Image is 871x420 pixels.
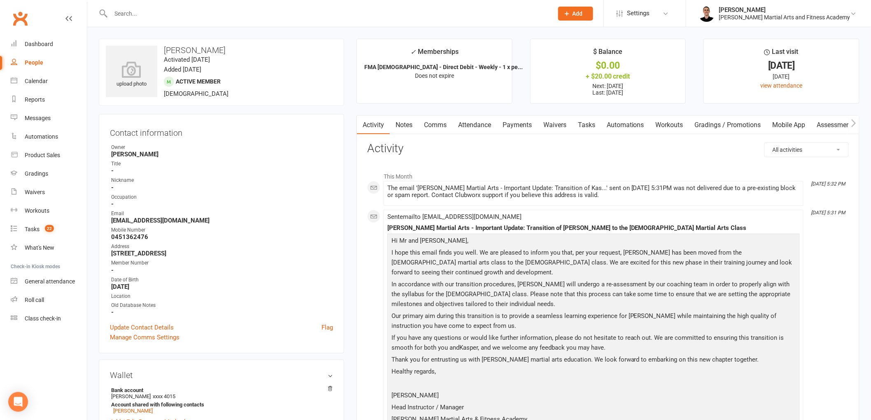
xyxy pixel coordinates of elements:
[11,220,87,239] a: Tasks 22
[11,128,87,146] a: Automations
[410,46,459,62] div: Memberships
[573,10,583,17] span: Add
[11,35,87,53] a: Dashboard
[106,61,157,88] div: upload photo
[538,83,678,96] p: Next: [DATE] Last: [DATE]
[25,133,58,140] div: Automations
[410,48,416,56] i: ✓
[593,46,622,61] div: $ Balance
[25,59,43,66] div: People
[111,283,333,290] strong: [DATE]
[111,200,333,208] strong: -
[650,116,689,135] a: Workouts
[25,78,48,84] div: Calendar
[389,279,798,311] p: In accordance with our transition procedures, [PERSON_NAME] will undergo a re-assessment by our c...
[10,8,30,29] a: Clubworx
[601,116,650,135] a: Automations
[25,207,49,214] div: Workouts
[111,210,333,218] div: Email
[164,56,210,63] time: Activated [DATE]
[106,46,337,55] h3: [PERSON_NAME]
[719,14,850,21] div: [PERSON_NAME] Martial Arts and Fitness Academy
[11,90,87,109] a: Reports
[25,297,44,303] div: Roll call
[699,5,715,22] img: thumb_image1729140307.png
[111,259,333,267] div: Member Number
[25,96,45,103] div: Reports
[111,250,333,257] strong: [STREET_ADDRESS]
[811,181,845,187] i: [DATE] 5:32 PM
[110,323,174,332] a: Update Contact Details
[452,116,497,135] a: Attendance
[811,116,862,135] a: Assessments
[111,217,333,224] strong: [EMAIL_ADDRESS][DOMAIN_NAME]
[11,272,87,291] a: General attendance kiosk mode
[711,72,852,81] div: [DATE]
[111,151,333,158] strong: [PERSON_NAME]
[25,152,60,158] div: Product Sales
[111,160,333,168] div: Title
[153,393,175,399] span: xxxx 4015
[111,184,333,191] strong: -
[11,146,87,165] a: Product Sales
[111,309,333,316] strong: -
[25,315,61,322] div: Class check-in
[389,311,798,333] p: Our primary aim during this transition is to provide a seamless learning experience for [PERSON_N...
[367,168,849,181] li: This Month
[110,371,333,380] h3: Wallet
[389,333,798,355] p: If you have any questions or would like further information, please do not hesitate to reach out....
[25,278,75,285] div: General attendance
[389,367,798,378] p: Healthy regards,
[11,72,87,90] a: Calendar
[389,236,798,248] p: Hi Mr and [PERSON_NAME],
[111,243,333,251] div: Address
[11,53,87,72] a: People
[415,72,454,79] span: Does not expire
[25,189,45,195] div: Waivers
[497,116,538,135] a: Payments
[711,61,852,70] div: [DATE]
[761,82,803,89] a: view attendance
[364,64,523,70] strong: FMA [DEMOGRAPHIC_DATA] - Direct Debit - Weekly - 1 x pe...
[389,355,798,367] p: Thank you for entrusting us with [PERSON_NAME] martial arts education. We look forward to embarki...
[111,193,333,201] div: Occupation
[719,6,850,14] div: [PERSON_NAME]
[389,390,798,402] p: [PERSON_NAME]
[11,239,87,257] a: What's New
[113,408,153,414] a: [PERSON_NAME]
[25,170,48,177] div: Gradings
[111,387,329,393] strong: Bank account
[11,202,87,220] a: Workouts
[164,90,228,97] span: [DEMOGRAPHIC_DATA]
[387,185,800,199] div: The email '[PERSON_NAME] Martial Arts - Important Update: Transition of Kas...' sent on [DATE] 5:...
[25,244,54,251] div: What's New
[418,116,452,135] a: Comms
[111,267,333,274] strong: -
[111,401,329,408] strong: Account shared with following contacts
[45,225,54,232] span: 22
[111,302,333,309] div: Old Database Notes
[25,226,40,232] div: Tasks
[25,41,53,47] div: Dashboard
[25,115,51,121] div: Messages
[627,4,650,23] span: Settings
[367,142,849,155] h3: Activity
[176,78,221,85] span: Active member
[689,116,767,135] a: Gradings / Promotions
[387,225,800,232] div: [PERSON_NAME] Martial Arts - Important Update: Transition of [PERSON_NAME] to the [DEMOGRAPHIC_DA...
[11,109,87,128] a: Messages
[11,291,87,309] a: Roll call
[110,125,333,137] h3: Contact information
[110,386,333,415] li: [PERSON_NAME]
[390,116,418,135] a: Notes
[11,183,87,202] a: Waivers
[164,66,201,73] time: Added [DATE]
[357,116,390,135] a: Activity
[321,323,333,332] a: Flag
[764,46,799,61] div: Last visit
[538,61,678,70] div: $0.00
[111,276,333,284] div: Date of Birth
[538,72,678,81] div: + $20.00 credit
[572,116,601,135] a: Tasks
[11,309,87,328] a: Class kiosk mode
